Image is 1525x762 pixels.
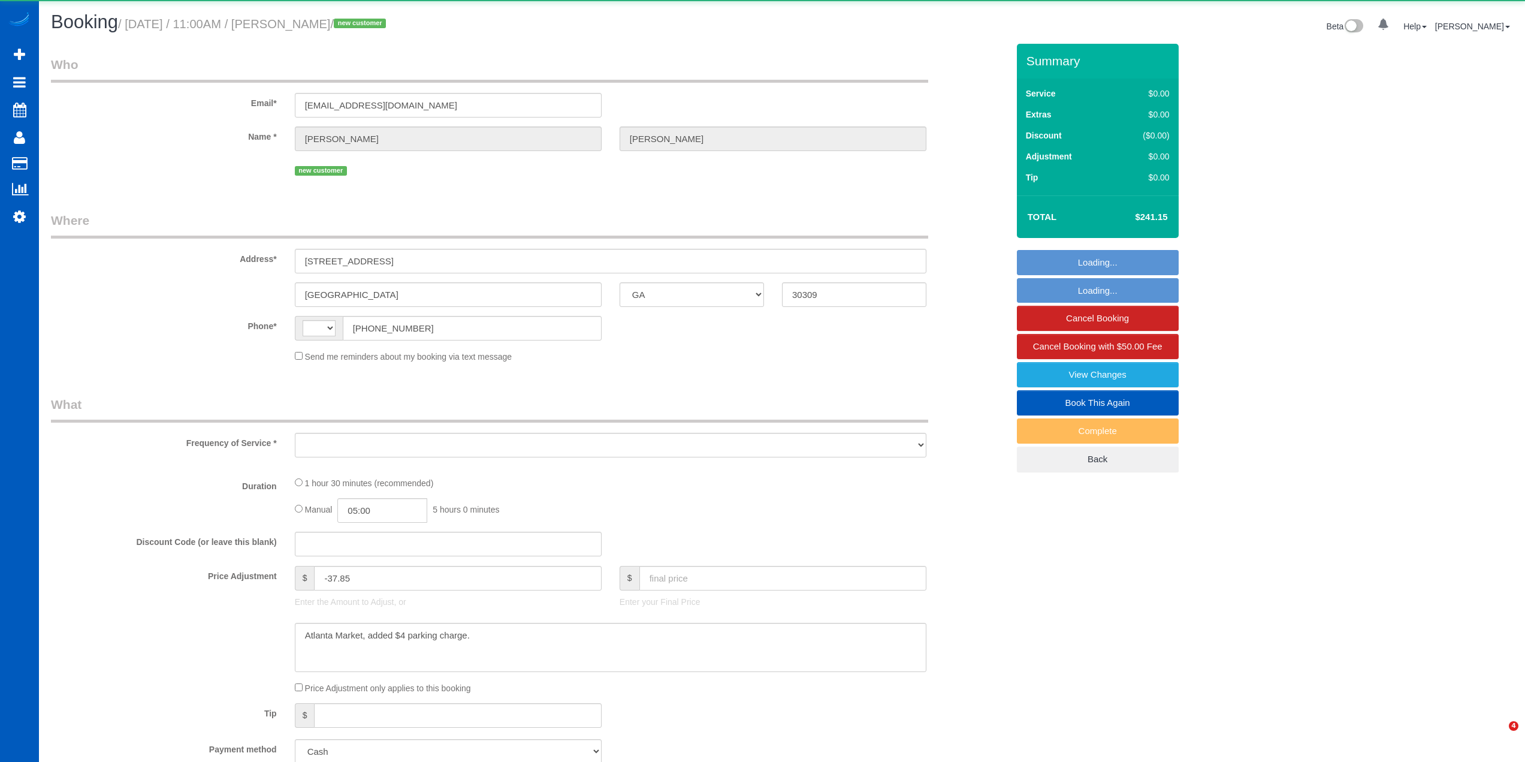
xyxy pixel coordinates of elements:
input: Zip Code* [782,282,926,307]
a: Cancel Booking [1017,306,1179,331]
div: ($0.00) [1118,129,1170,141]
span: new customer [334,19,386,28]
a: Cancel Booking with $50.00 Fee [1017,334,1179,359]
label: Tip [42,703,286,719]
input: City* [295,282,602,307]
a: Help [1403,22,1427,31]
img: New interface [1343,19,1363,35]
strong: Total [1028,212,1057,222]
h3: Summary [1026,54,1173,68]
p: Enter the Amount to Adjust, or [295,596,602,608]
legend: Where [51,212,928,239]
iframe: Intercom live chat [1484,721,1513,750]
label: Name * [42,127,286,143]
label: Frequency of Service * [42,433,286,449]
label: Service [1026,88,1056,100]
span: 1 hour 30 minutes (recommended) [305,478,434,488]
label: Price Adjustment [42,566,286,582]
input: Phone* [343,316,602,341]
input: final price [639,566,926,591]
a: Book This Again [1017,390,1179,415]
a: View Changes [1017,362,1179,387]
span: $ [295,566,315,591]
span: Manual [305,505,333,514]
span: $ [295,703,315,728]
div: $0.00 [1118,109,1170,121]
label: Discount [1026,129,1062,141]
div: $0.00 [1118,88,1170,100]
input: First Name* [295,127,602,151]
span: 4 [1509,721,1518,731]
span: Cancel Booking with $50.00 Fee [1033,341,1162,351]
a: Back [1017,447,1179,472]
label: Payment method [42,739,286,755]
small: / [DATE] / 11:00AM / [PERSON_NAME] [118,17,389,31]
div: $0.00 [1118,150,1170,162]
legend: What [51,396,928,423]
label: Tip [1026,171,1038,183]
span: $ [620,566,639,591]
p: Enter your Final Price [620,596,926,608]
span: 5 hours 0 minutes [433,505,499,514]
label: Duration [42,476,286,492]
label: Discount Code (or leave this blank) [42,532,286,548]
a: [PERSON_NAME] [1435,22,1510,31]
span: new customer [295,166,347,176]
label: Email* [42,93,286,109]
a: Beta [1327,22,1364,31]
span: / [330,17,389,31]
span: Send me reminders about my booking via text message [305,352,512,362]
legend: Who [51,56,928,83]
label: Extras [1026,109,1052,121]
input: Email* [295,93,602,118]
input: Last Name* [620,127,926,151]
label: Phone* [42,316,286,332]
div: $0.00 [1118,171,1170,183]
label: Adjustment [1026,150,1072,162]
img: Automaid Logo [7,12,31,29]
span: Price Adjustment only applies to this booking [305,683,471,693]
span: Booking [51,11,118,32]
label: Address* [42,249,286,265]
h4: $241.15 [1099,212,1167,222]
